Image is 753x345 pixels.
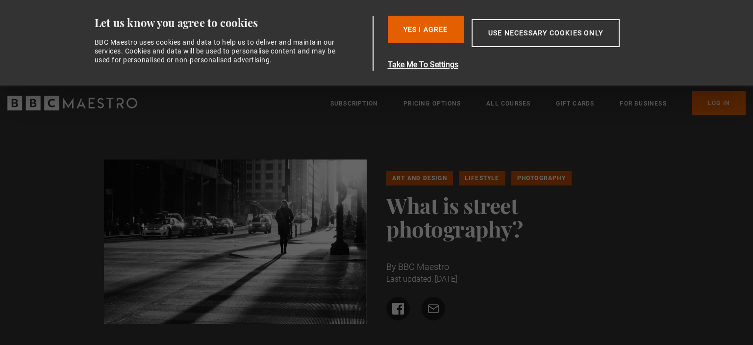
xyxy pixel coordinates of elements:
[95,38,342,65] div: BBC Maestro uses cookies and data to help us to deliver and maintain our services. Cookies and da...
[95,16,369,30] div: Let us know you agree to cookies
[556,99,594,108] a: Gift Cards
[388,59,666,71] button: Take Me To Settings
[104,159,367,324] img: A person walks along a street
[330,91,746,115] nav: Primary
[386,193,650,240] h1: What is street photography?
[486,99,530,108] a: All Courses
[388,16,464,43] button: Yes I Agree
[398,262,449,272] span: BBC Maestro
[7,96,137,110] svg: BBC Maestro
[386,274,457,284] time: Last updated: [DATE]
[459,171,505,186] a: Lifestyle
[403,99,461,108] a: Pricing Options
[330,99,378,108] a: Subscription
[692,91,746,115] a: Log In
[472,19,620,47] button: Use necessary cookies only
[386,262,396,272] span: By
[511,171,572,186] a: Photography
[386,171,453,186] a: Art and Design
[620,99,666,108] a: For business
